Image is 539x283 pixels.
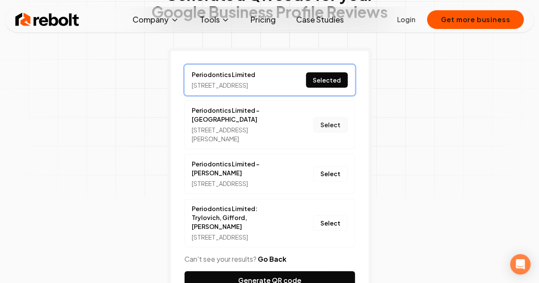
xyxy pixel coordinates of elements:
[192,126,285,143] div: [STREET_ADDRESS][PERSON_NAME]
[192,70,255,79] a: Periodontics Limited
[192,233,285,242] div: [STREET_ADDRESS]
[289,11,350,28] a: Case Studies
[126,11,186,28] button: Company
[192,106,285,124] a: Periodontics Limited - [GEOGRAPHIC_DATA]
[397,14,415,25] a: Login
[184,254,355,264] p: Can't see your results?
[192,81,255,90] div: [STREET_ADDRESS]
[192,179,285,188] div: [STREET_ADDRESS]
[15,11,79,28] img: Rebolt Logo
[306,72,348,88] button: Selected
[193,11,236,28] button: Tools
[510,254,530,274] div: Open Intercom Messenger
[427,10,524,29] button: Get more business
[313,166,348,182] button: Select
[313,215,348,231] button: Select
[243,11,282,28] a: Pricing
[192,204,285,231] a: Periodontics Limited: Trylovich, Gifford, [PERSON_NAME]
[313,117,348,132] button: Select
[258,254,286,264] button: Go Back
[192,160,285,177] a: Periodontics Limited - [PERSON_NAME]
